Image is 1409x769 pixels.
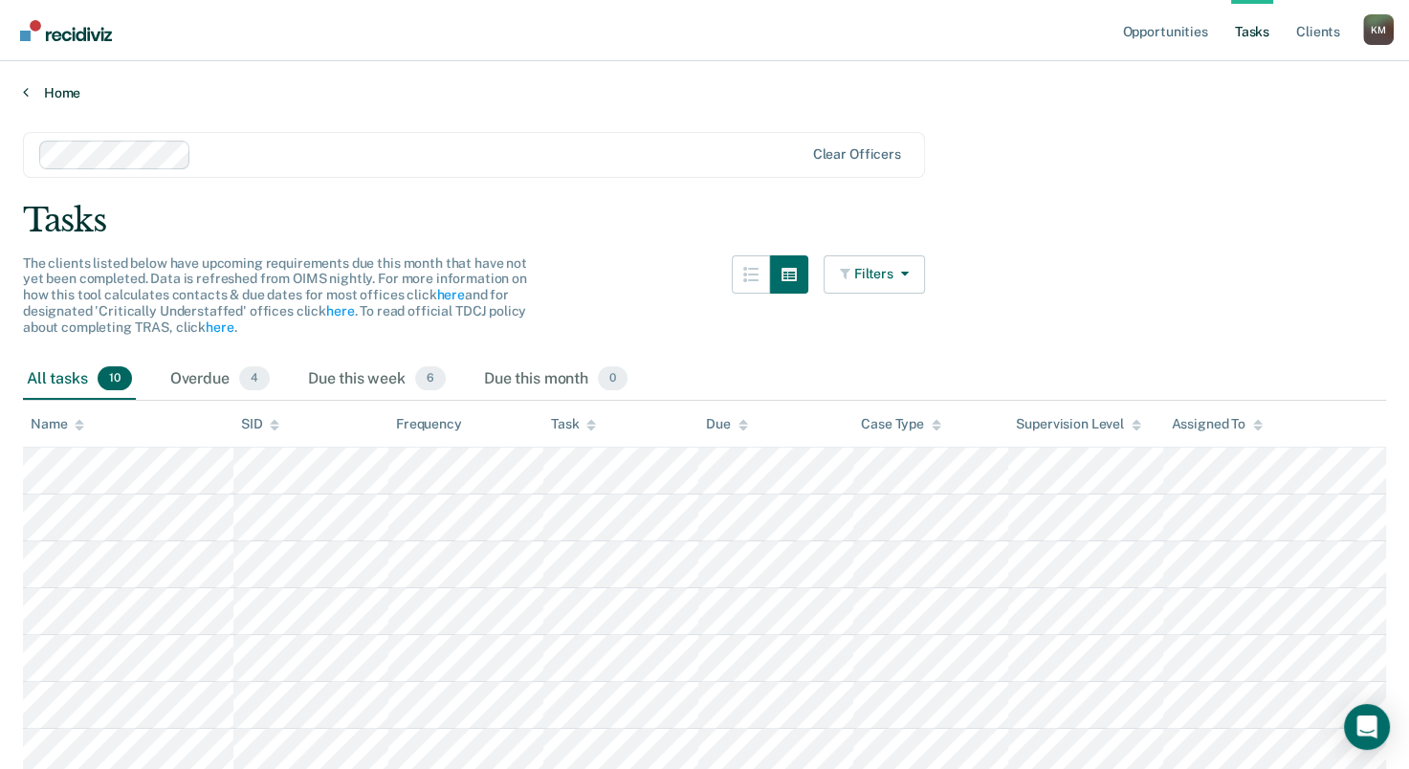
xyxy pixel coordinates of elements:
[861,416,941,432] div: Case Type
[1171,416,1262,432] div: Assigned To
[239,366,270,391] span: 4
[1344,704,1390,750] div: Open Intercom Messenger
[1016,416,1141,432] div: Supervision Level
[480,359,631,401] div: Due this month0
[415,366,446,391] span: 6
[1363,14,1394,45] div: K M
[20,20,112,41] img: Recidiviz
[598,366,627,391] span: 0
[166,359,274,401] div: Overdue4
[241,416,280,432] div: SID
[23,359,136,401] div: All tasks10
[813,146,901,163] div: Clear officers
[23,255,527,335] span: The clients listed below have upcoming requirements due this month that have not yet been complet...
[98,366,132,391] span: 10
[706,416,748,432] div: Due
[304,359,450,401] div: Due this week6
[23,201,1386,240] div: Tasks
[824,255,925,294] button: Filters
[206,319,233,335] a: here
[396,416,462,432] div: Frequency
[31,416,84,432] div: Name
[23,84,1386,101] a: Home
[1363,14,1394,45] button: Profile dropdown button
[551,416,596,432] div: Task
[326,303,354,319] a: here
[436,287,464,302] a: here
